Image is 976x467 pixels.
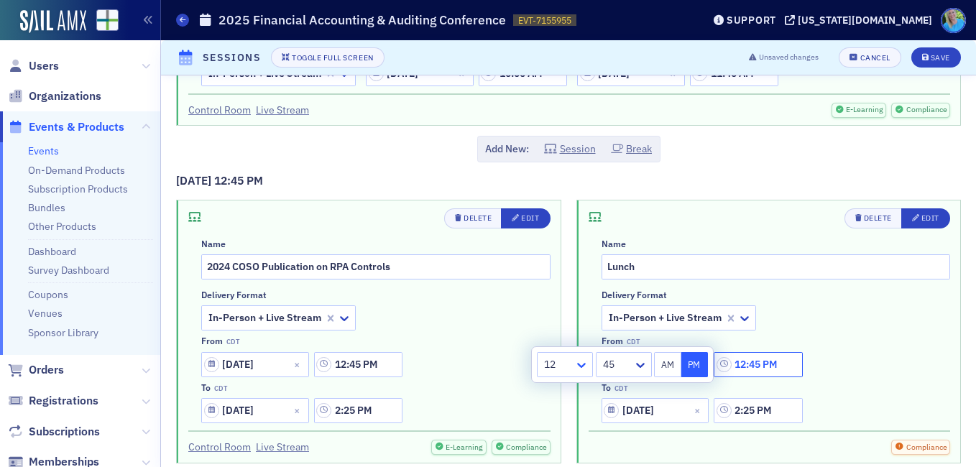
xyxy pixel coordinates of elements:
span: Compliance [905,442,947,453]
a: View Homepage [86,9,119,34]
input: MM/DD/YYYY [602,398,709,423]
button: Toggle Full Screen [271,47,385,68]
input: 00:00 AM [314,352,402,377]
div: [US_STATE][DOMAIN_NAME] [798,14,932,27]
a: Events [28,144,59,157]
span: Profile [941,8,966,33]
a: Registrations [8,393,98,409]
div: Edit [521,214,539,222]
button: PM [681,352,709,377]
a: Other Products [28,220,96,233]
a: Survey Dashboard [28,264,109,277]
a: Bundles [28,201,65,214]
span: Subscriptions [29,424,100,440]
button: Cancel [839,47,901,68]
button: Delete [844,208,903,228]
a: Sponsor Library [28,326,98,339]
span: Unsaved changes [759,52,819,63]
span: E-Learning [445,442,484,453]
span: Compliance [505,442,547,453]
span: E-Learning [844,104,883,116]
a: Subscriptions [8,424,100,440]
div: To [201,382,211,393]
span: Orders [29,362,64,378]
a: Live Stream [256,440,309,455]
a: Control Room [188,440,251,455]
button: Break [611,142,653,157]
a: Live Stream [256,103,309,118]
span: Registrations [29,393,98,409]
button: Delete [444,208,502,228]
input: MM/DD/YYYY [201,352,309,377]
button: Close [290,352,309,377]
div: Edit [921,214,939,222]
img: SailAMX [20,10,86,33]
span: EVT-7155955 [518,14,571,27]
a: Orders [8,362,64,378]
div: Toggle Full Screen [292,54,373,62]
button: Edit [901,208,950,228]
input: 00:00 AM [714,398,802,423]
span: Add New: [485,142,529,157]
a: Subscription Products [28,182,128,195]
div: Cancel [860,54,890,62]
button: Edit [501,208,550,228]
span: Events & Products [29,119,124,135]
button: Close [290,398,309,423]
a: Organizations [8,88,101,104]
div: To [602,382,611,393]
button: Close [689,398,709,423]
span: CDT [226,338,239,346]
span: CDT [614,384,627,393]
div: Delete [864,214,892,222]
input: 00:00 AM [714,352,802,377]
div: Delivery format [201,290,267,300]
span: Compliance [905,104,947,116]
button: [US_STATE][DOMAIN_NAME] [785,15,937,25]
div: Delete [464,214,492,222]
div: Delivery format [602,290,667,300]
a: Events & Products [8,119,124,135]
button: AM [654,352,681,377]
img: SailAMX [96,9,119,32]
a: Users [8,58,59,74]
div: Save [931,54,950,62]
a: Coupons [28,288,68,301]
span: CDT [627,338,640,346]
h4: Sessions [203,50,261,65]
div: Name [201,239,226,249]
a: Venues [28,307,63,320]
h1: 2025 Financial Accounting & Auditing Conference [218,11,506,29]
div: From [602,336,623,346]
span: 12:45 PM [214,173,263,188]
a: Dashboard [28,245,76,258]
div: Support [727,14,776,27]
button: Session [544,142,596,157]
div: Name [602,239,626,249]
span: Users [29,58,59,74]
a: On-Demand Products [28,164,125,177]
input: MM/DD/YYYY [201,398,309,423]
input: 00:00 AM [314,398,402,423]
span: [DATE] [176,173,214,188]
div: From [201,336,223,346]
span: Organizations [29,88,101,104]
a: Control Room [188,103,251,118]
button: Save [911,47,961,68]
span: CDT [214,384,227,393]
